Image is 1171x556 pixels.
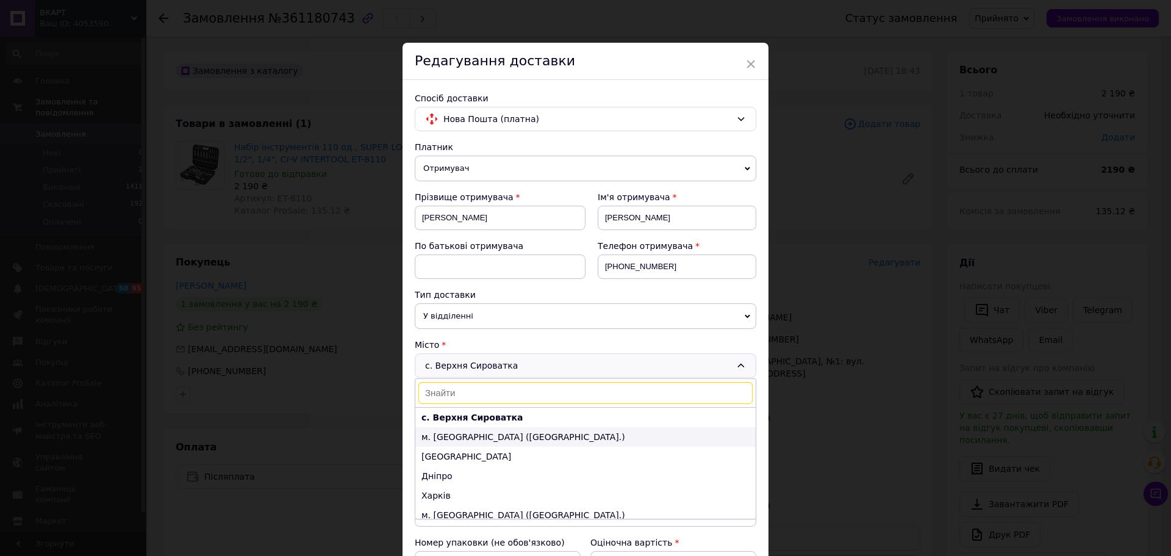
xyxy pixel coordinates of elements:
input: +380 [598,255,756,279]
span: У відділенні [415,303,756,329]
div: Номер упаковки (не обов'язково) [415,536,581,549]
span: Платник [415,142,453,152]
span: × [745,54,756,74]
li: Харків [415,486,756,505]
div: Місто [415,339,756,351]
li: [GEOGRAPHIC_DATA] [415,447,756,466]
div: с. Верхня Сироватка [415,353,756,378]
input: Знайти [418,382,753,404]
span: По батькові отримувача [415,241,523,251]
b: с. Верхня Сироватка [421,413,523,422]
div: Редагування доставки [403,43,768,80]
span: Телефон отримувача [598,241,693,251]
li: м. [GEOGRAPHIC_DATA] ([GEOGRAPHIC_DATA].) [415,505,756,525]
div: Спосіб доставки [415,92,756,104]
li: м. [GEOGRAPHIC_DATA] ([GEOGRAPHIC_DATA].) [415,427,756,447]
span: Ім'я отримувача [598,192,670,202]
li: Дніпро [415,466,756,486]
span: Отримувач [415,156,756,181]
span: Прізвище отримувача [415,192,514,202]
div: Оціночна вартість [590,536,756,549]
span: Тип доставки [415,290,476,300]
span: Нова Пошта (платна) [443,112,731,126]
